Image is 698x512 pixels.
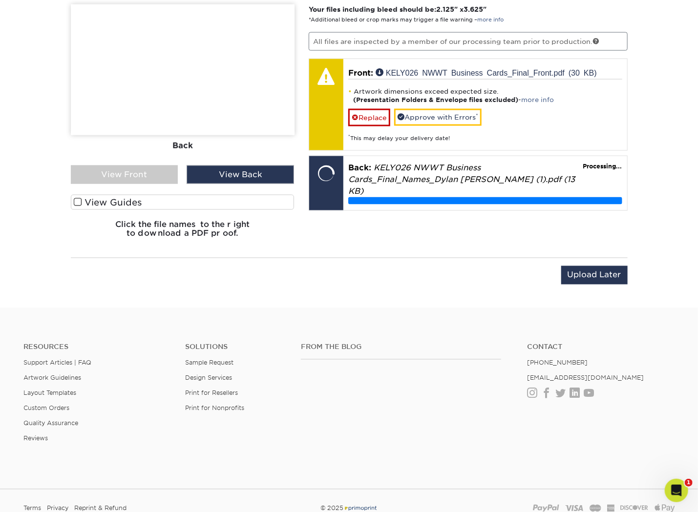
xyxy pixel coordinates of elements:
div: Back [71,135,295,157]
h4: Solutions [185,343,286,351]
a: Replace [348,109,390,126]
a: more info [477,17,504,23]
a: Design Services [185,374,232,382]
a: Artwork Guidelines [23,374,81,382]
h4: From the Blog [301,343,501,351]
strong: (Presentation Folders & Envelope files excluded) [353,96,518,103]
a: KELY026 NWWT Business Cards_Final_Front.pdf (30 KB) [376,68,597,76]
a: Print for Nonprofits [185,405,244,412]
div: This may delay your delivery date! [348,126,622,143]
label: View Guides [71,195,295,210]
a: Support Articles | FAQ [23,359,91,367]
a: Quality Assurance [23,420,78,427]
em: KELY026 NWWT Business Cards_Final_Names_Dylan [PERSON_NAME] (1).pdf (13 KB) [348,163,575,196]
iframe: Intercom live chat [665,479,688,502]
a: Print for Resellers [185,389,238,397]
span: Back: [348,163,371,172]
span: Front: [348,68,373,78]
a: Custom Orders [23,405,69,412]
p: All files are inspected by a member of our processing team prior to production. [309,32,628,51]
a: more info [521,96,554,103]
div: View Front [71,165,178,184]
a: Approve with Errors* [394,109,482,125]
h4: Resources [23,343,170,351]
li: Artwork dimensions exceed expected size. - [348,87,622,104]
h6: Click the file names to the right to download a PDF proof. [71,220,295,246]
span: 2.125 [436,5,454,13]
a: [EMAIL_ADDRESS][DOMAIN_NAME] [528,374,644,382]
a: Sample Request [185,359,233,367]
input: Upload Later [561,266,628,285]
a: Contact [528,343,675,351]
span: 3.625 [464,5,483,13]
img: Primoprint [343,505,378,512]
a: Reviews [23,435,48,442]
div: View Back [187,165,294,184]
small: *Additional bleed or crop marks may trigger a file warning – [309,17,504,23]
span: 1 [685,479,693,487]
a: [PHONE_NUMBER] [528,359,588,367]
a: Layout Templates [23,389,76,397]
strong: Your files including bleed should be: " x " [309,5,486,13]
